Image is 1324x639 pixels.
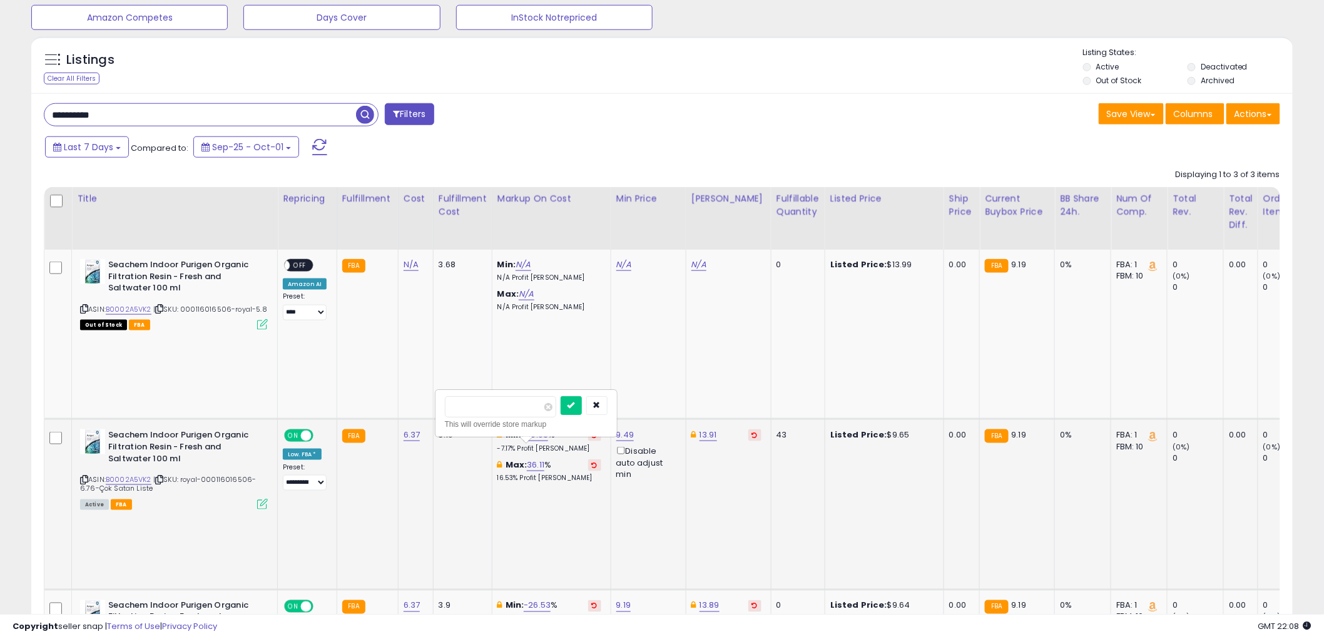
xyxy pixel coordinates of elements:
[1229,259,1248,270] div: 0.00
[283,463,327,491] div: Preset:
[700,600,720,612] a: 13.89
[519,288,534,300] a: N/A
[1166,103,1225,125] button: Columns
[949,192,974,218] div: Ship Price
[1201,75,1235,86] label: Archived
[616,192,681,205] div: Min Price
[616,258,631,271] a: N/A
[108,429,260,468] b: Seachem Indoor Purigen Organic Filtration Resin - Fresh and Saltwater 100 ml
[445,418,608,431] div: This will override store markup
[497,273,601,282] p: N/A Profit [PERSON_NAME]
[985,259,1008,273] small: FBA
[193,136,299,158] button: Sep-25 - Oct-01
[1096,75,1142,86] label: Out of Stock
[439,600,482,611] div: 3.9
[506,600,524,611] b: Min:
[13,620,58,632] strong: Copyright
[283,449,322,460] div: Low. FBA *
[1060,429,1101,441] div: 0%
[342,429,365,443] small: FBA
[1263,612,1281,622] small: (0%)
[80,474,256,493] span: | SKU: royal-000116016506-6.76-Çok Satan Liste
[1060,259,1101,270] div: 0%
[153,304,267,314] span: | SKU: 000116016506-royal-5.8
[212,141,283,153] span: Sep-25 - Oct-01
[283,279,327,290] div: Amazon AI
[111,499,132,510] span: FBA
[44,73,99,84] div: Clear All Filters
[830,600,887,611] b: Listed Price:
[830,258,887,270] b: Listed Price:
[1116,259,1158,270] div: FBA: 1
[1258,620,1311,632] span: 2025-10-9 22:08 GMT
[985,600,1008,614] small: FBA
[312,431,332,441] span: OFF
[497,192,606,205] div: Markup on Cost
[497,258,516,270] b: Min:
[342,192,393,205] div: Fulfillment
[1173,442,1190,452] small: (0%)
[691,258,706,271] a: N/A
[497,429,601,452] div: %
[1173,282,1223,293] div: 0
[700,429,717,441] a: 13.91
[616,429,634,441] a: 9.49
[283,192,332,205] div: Repricing
[777,259,815,270] div: 0
[1116,611,1158,623] div: FBM: 10
[1201,61,1248,72] label: Deactivated
[64,141,113,153] span: Last 7 Days
[1263,282,1314,293] div: 0
[80,429,105,454] img: 51Cf7+RlryL._SL40_.jpg
[1096,61,1119,72] label: Active
[404,192,428,205] div: Cost
[985,192,1049,218] div: Current Buybox Price
[1060,600,1101,611] div: 0%
[108,259,260,297] b: Seachem Indoor Purigen Organic Filtration Resin - Fresh and Saltwater 100 ml
[45,136,129,158] button: Last 7 Days
[1263,452,1314,464] div: 0
[1263,271,1281,281] small: (0%)
[1083,47,1293,59] p: Listing States:
[1173,452,1223,464] div: 0
[1060,192,1106,218] div: BB Share 24h.
[1174,108,1213,120] span: Columns
[80,259,268,329] div: ASIN:
[243,5,440,30] button: Days Cover
[131,142,188,154] span: Compared to:
[949,259,970,270] div: 0.00
[1263,429,1314,441] div: 0
[949,600,970,611] div: 0.00
[497,474,601,483] p: 16.53% Profit [PERSON_NAME]
[616,444,676,480] div: Disable auto adjust min
[830,600,934,611] div: $9.64
[285,431,301,441] span: ON
[13,621,217,633] div: seller snap | |
[162,620,217,632] a: Privacy Policy
[777,192,820,218] div: Fulfillable Quantity
[1176,169,1280,181] div: Displaying 1 to 3 of 3 items
[342,600,365,614] small: FBA
[1173,271,1190,281] small: (0%)
[285,601,301,611] span: ON
[777,429,815,441] div: 43
[439,192,487,218] div: Fulfillment Cost
[524,600,551,612] a: -26.53
[1173,600,1223,611] div: 0
[385,103,434,125] button: Filters
[1116,441,1158,452] div: FBM: 10
[830,429,887,441] b: Listed Price:
[497,600,601,623] div: %
[1263,442,1281,452] small: (0%)
[1229,192,1253,232] div: Total Rev. Diff.
[107,620,160,632] a: Terms of Use
[1012,258,1027,270] span: 9.19
[456,5,653,30] button: InStock Notrepriced
[1012,600,1027,611] span: 9.19
[1116,600,1158,611] div: FBA: 1
[616,600,631,612] a: 9.19
[777,600,815,611] div: 0
[949,429,970,441] div: 0.00
[342,259,365,273] small: FBA
[106,304,151,315] a: B0002A5VK2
